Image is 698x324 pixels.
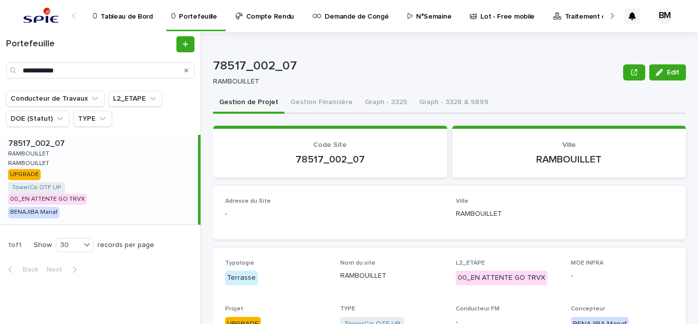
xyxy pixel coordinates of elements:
[340,260,375,266] span: Nom du site
[20,6,62,26] img: svstPd6MQfCT1uX1QGkG
[413,93,494,114] button: Graph - 3328 & 5899
[8,194,87,205] div: 00_EN ATTENTE GO TRVX
[456,209,674,219] p: RAMBOUILLET
[213,93,284,114] button: Gestion de Projet
[97,241,154,250] p: records per page
[6,111,69,127] button: DOE (Statut)
[340,271,443,281] p: RAMBOUILLET
[225,153,435,166] p: 78517_002_07
[225,260,254,266] span: Typologie
[6,91,105,107] button: Conducteur de Travaux
[225,306,243,312] span: Projet
[456,271,547,285] div: 00_EN ATTENTE GO TRVX
[456,260,485,266] span: L2_ETAPE
[12,184,61,191] a: TowerCo OTF UP
[8,207,59,218] div: BENAJIBA Manaf
[313,141,347,148] span: Code Site
[6,39,174,50] h1: Portefeuille
[8,148,51,157] p: RAMBOUILLET
[34,241,52,250] p: Show
[56,240,80,251] div: 30
[8,137,67,148] p: 78517_002_07
[571,306,605,312] span: Concepteur
[42,265,85,274] button: Next
[667,69,679,76] span: Edit
[657,8,673,24] div: BM
[213,59,619,73] p: 78517_002_07
[562,141,576,148] span: Ville
[359,93,413,114] button: Graph - 3325
[464,153,674,166] p: RAMBOUILLET
[109,91,162,107] button: L2_ETAPE
[456,306,500,312] span: Conducteur FM
[6,62,194,78] input: Search
[571,271,674,281] p: -
[46,266,68,273] span: Next
[456,198,468,204] span: Ville
[571,260,604,266] span: MOE INFRA
[8,158,51,167] p: RAMBOUILLET
[17,266,38,273] span: Back
[340,306,355,312] span: TYPE
[225,271,258,285] div: Terrasse
[284,93,359,114] button: Gestion Financière
[213,77,615,86] p: RAMBOUILLET
[649,64,686,80] button: Edit
[225,209,444,219] p: -
[73,111,112,127] button: TYPE
[225,198,271,204] span: Adresse du Site
[8,169,41,180] div: UPGRADE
